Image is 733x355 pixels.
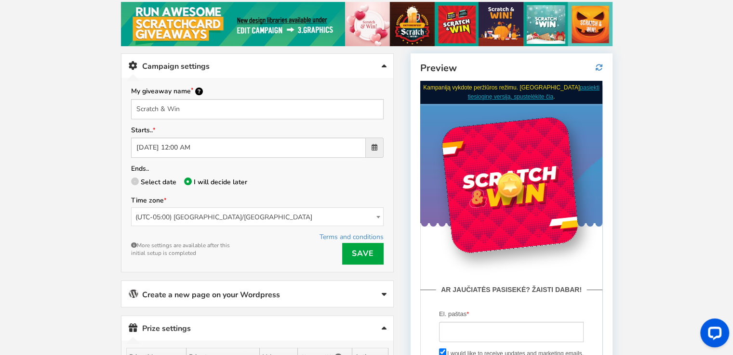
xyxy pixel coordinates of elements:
[15,25,23,33] img: website_grey.svg
[132,208,383,227] span: (UTC-05:00) America/Chicago
[19,306,163,323] button: IŠBANDYK [PERSON_NAME] SĖKMĘ!
[693,315,733,355] iframe: LiveChat chat widget
[96,56,104,63] img: tab_keywords_by_traffic_grey.svg
[121,281,393,307] a: Create a new page on your Wordpress
[194,177,247,187] span: I will decide later
[107,57,162,63] div: Keywords by Traffic
[27,15,47,23] div: v 4.0.25
[131,207,384,226] span: (UTC-05:00) America/Chicago
[141,177,176,187] span: Select date
[37,57,86,63] div: Domain Overview
[19,267,26,275] input: I would like to receive updates and marketing emails. We will treat your information with respect...
[15,15,23,23] img: logo_orange.svg
[131,165,149,174] label: Ends..
[131,86,203,97] label: My giveaway name
[19,268,163,296] label: I would like to receive updates and marketing emails. We will treat your information with respect...
[25,25,106,33] div: Domain: [DOMAIN_NAME]
[121,54,393,78] a: Campaign settings
[320,232,384,241] a: Terms and conditions
[26,56,34,63] img: tab_domain_overview_orange.svg
[19,228,49,239] label: El. paštas
[16,203,166,214] strong: AR JAUČIATĖS PASISEKĖ? ŽAISTI DABAR!
[131,231,232,257] small: More settings are available after this initial setup is completed
[420,63,602,74] h4: Preview
[342,243,384,265] a: Save
[121,2,613,46] img: festival-poster-2020.jpg
[121,316,393,341] a: Prize settings
[131,126,155,135] label: Starts..
[131,196,166,205] label: Time zone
